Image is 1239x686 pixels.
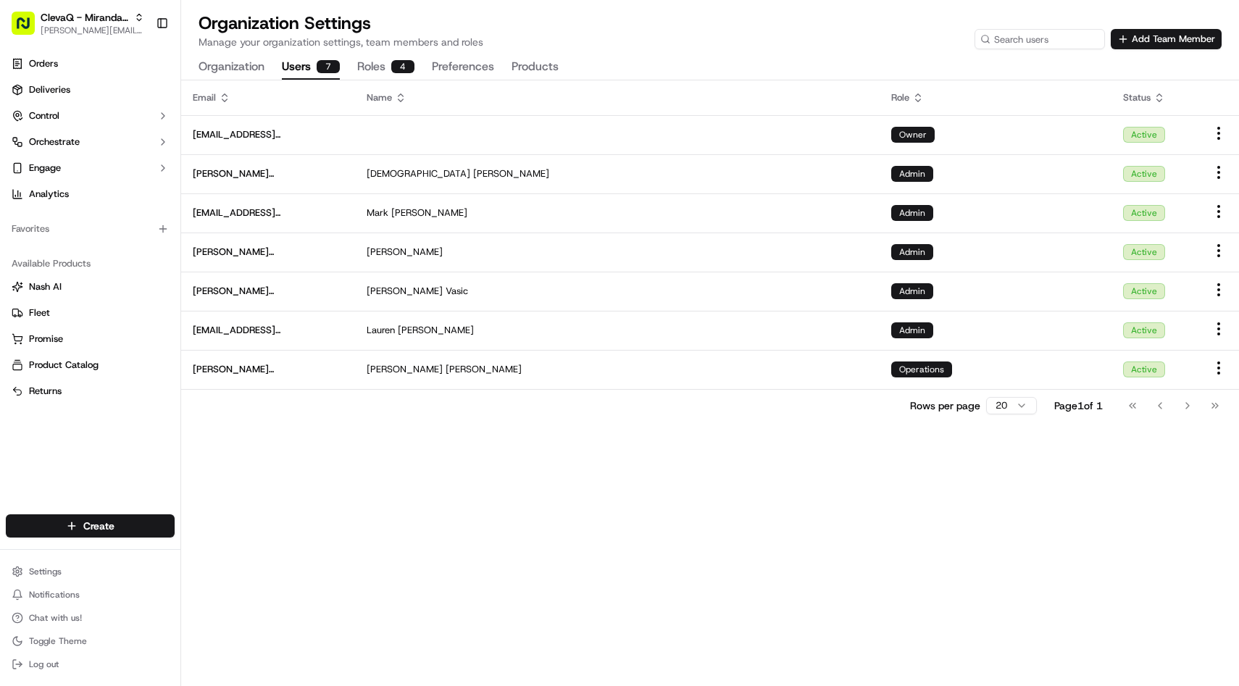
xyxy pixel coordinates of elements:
[1123,127,1165,143] div: Active
[512,55,559,80] button: Products
[117,204,238,230] a: 💻API Documentation
[6,654,175,674] button: Log out
[367,206,388,219] span: Mark
[29,210,111,225] span: Knowledge Base
[6,156,175,180] button: Engage
[29,306,50,319] span: Fleet
[6,183,175,206] a: Analytics
[12,385,169,398] a: Returns
[12,359,169,372] a: Product Catalog
[891,244,933,260] div: Admin
[6,608,175,628] button: Chat with us!
[1123,166,1165,182] div: Active
[199,35,483,49] p: Manage your organization settings, team members and roles
[6,561,175,582] button: Settings
[29,359,99,372] span: Product Catalog
[12,332,169,346] a: Promise
[6,585,175,605] button: Notifications
[1123,91,1187,104] div: Status
[122,212,134,223] div: 💻
[367,167,470,180] span: [DEMOGRAPHIC_DATA]
[9,204,117,230] a: 📗Knowledge Base
[6,252,175,275] div: Available Products
[6,354,175,377] button: Product Catalog
[29,612,82,624] span: Chat with us!
[29,188,69,201] span: Analytics
[193,246,343,259] span: [PERSON_NAME][EMAIL_ADDRESS][PERSON_NAME][DOMAIN_NAME]
[6,78,175,101] a: Deliveries
[891,127,935,143] div: Owner
[193,167,343,180] span: [PERSON_NAME][EMAIL_ADDRESS][DOMAIN_NAME]
[1123,244,1165,260] div: Active
[14,138,41,164] img: 1736555255976-a54dd68f-1ca7-489b-9aae-adbdc363a1c4
[29,589,80,601] span: Notifications
[29,385,62,398] span: Returns
[29,566,62,577] span: Settings
[975,29,1105,49] input: Search users
[29,635,87,647] span: Toggle Theme
[29,332,63,346] span: Promise
[144,246,175,256] span: Pylon
[49,138,238,153] div: Start new chat
[891,91,1100,104] div: Role
[367,363,443,376] span: [PERSON_NAME]
[29,83,70,96] span: Deliveries
[367,246,443,259] span: [PERSON_NAME]
[14,14,43,43] img: Nash
[193,206,343,219] span: [EMAIL_ADDRESS][PERSON_NAME][DOMAIN_NAME]
[6,217,175,240] div: Favorites
[29,135,80,149] span: Orchestrate
[29,280,62,293] span: Nash AI
[891,205,933,221] div: Admin
[199,55,264,80] button: Organization
[83,519,114,533] span: Create
[193,91,343,104] div: Email
[891,322,933,338] div: Admin
[1123,205,1165,221] div: Active
[14,212,26,223] div: 📗
[891,166,933,182] div: Admin
[29,109,59,122] span: Control
[29,57,58,70] span: Orders
[317,60,340,73] div: 7
[6,631,175,651] button: Toggle Theme
[193,324,343,337] span: [EMAIL_ADDRESS][DOMAIN_NAME]
[1054,398,1103,413] div: Page 1 of 1
[29,658,59,670] span: Log out
[246,143,264,160] button: Start new chat
[432,55,494,80] button: Preferences
[199,12,483,35] h1: Organization Settings
[1123,283,1165,299] div: Active
[14,58,264,81] p: Welcome 👋
[473,167,549,180] span: [PERSON_NAME]
[6,380,175,403] button: Returns
[193,128,343,141] span: [EMAIL_ADDRESS][DOMAIN_NAME]
[6,130,175,154] button: Orchestrate
[193,285,343,298] span: [PERSON_NAME][EMAIL_ADDRESS][DOMAIN_NAME]
[6,301,175,325] button: Fleet
[41,25,144,36] button: [PERSON_NAME][EMAIL_ADDRESS][DOMAIN_NAME]
[38,93,261,109] input: Got a question? Start typing here...
[367,324,395,337] span: Lauren
[6,6,150,41] button: ClevaQ - Miranda RSL[PERSON_NAME][EMAIL_ADDRESS][DOMAIN_NAME]
[49,153,183,164] div: We're available if you need us!
[6,52,175,75] a: Orders
[891,283,933,299] div: Admin
[446,363,522,376] span: [PERSON_NAME]
[102,245,175,256] a: Powered byPylon
[910,398,980,413] p: Rows per page
[193,363,343,376] span: [PERSON_NAME][EMAIL_ADDRESS][DOMAIN_NAME]
[12,306,169,319] a: Fleet
[891,361,952,377] div: Operations
[282,55,340,80] button: Users
[1123,322,1165,338] div: Active
[367,285,443,298] span: [PERSON_NAME]
[6,275,175,298] button: Nash AI
[137,210,233,225] span: API Documentation
[1111,29,1222,49] button: Add Team Member
[398,324,474,337] span: [PERSON_NAME]
[6,104,175,127] button: Control
[1123,361,1165,377] div: Active
[41,10,128,25] button: ClevaQ - Miranda RSL
[391,206,467,219] span: [PERSON_NAME]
